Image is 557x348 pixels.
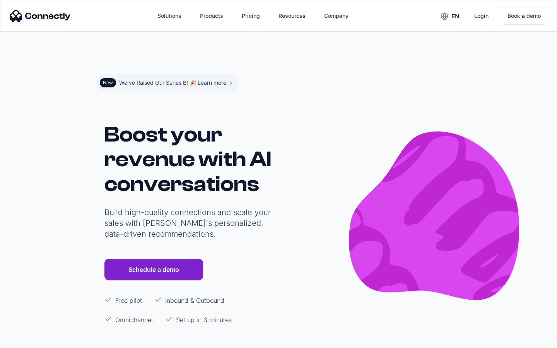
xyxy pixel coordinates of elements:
[468,7,495,25] a: Login
[242,10,260,21] div: Pricing
[451,11,459,22] div: en
[278,10,306,21] div: Resources
[157,10,181,21] div: Solutions
[165,296,224,305] p: Inbound & Outbound
[104,207,275,239] p: Build high-quality connections and scale your sales with [PERSON_NAME]'s personalized, data-drive...
[324,10,349,21] div: Company
[104,259,203,280] a: Schedule a demo
[10,10,71,22] img: Connectly Logo
[115,315,153,324] p: Omnichannel
[104,122,275,196] h1: Boost your revenue with AI conversations
[501,7,547,25] a: Book a demo
[103,80,113,86] div: New
[200,10,223,21] div: Products
[474,10,489,21] div: Login
[8,334,46,345] aside: Language selected: English
[97,74,239,91] a: NewWe've Raised Our Series B! 🎉 Learn more ->
[176,315,232,324] p: Set up in 3 minutes
[119,77,233,88] div: We've Raised Our Series B! 🎉 Learn more ->
[15,334,46,345] ul: Language list
[115,296,142,305] p: Free pilot
[236,7,266,25] a: Pricing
